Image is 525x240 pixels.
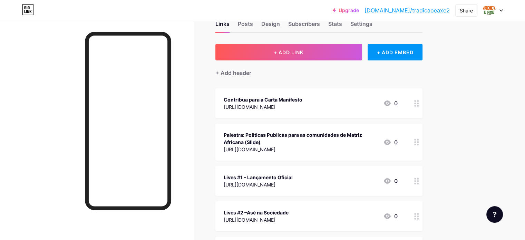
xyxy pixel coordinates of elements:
div: + ADD EMBED [368,44,422,60]
div: [URL][DOMAIN_NAME] [224,103,302,111]
div: Lives #1 – Lançamento Oficial [224,174,293,181]
div: Share [460,7,473,14]
a: Upgrade [333,8,359,13]
div: [URL][DOMAIN_NAME] [224,146,378,153]
a: [DOMAIN_NAME]/tradicaoeaxe2 [364,6,450,15]
div: [URL][DOMAIN_NAME] [224,216,289,223]
div: Design [261,20,280,32]
div: Stats [328,20,342,32]
div: 0 [383,212,398,220]
div: + Add header [215,69,251,77]
div: Lives #2 –Asè na Sociedade [224,209,289,216]
div: Links [215,20,230,32]
span: + ADD LINK [274,49,303,55]
div: 0 [383,177,398,185]
div: Contribua para a Carta Manifesto [224,96,302,103]
div: Settings [350,20,372,32]
div: 0 [383,99,398,107]
div: Palestra: Politicas Publicas para as comunidades de Matriz Africana (Slide) [224,131,378,146]
div: [URL][DOMAIN_NAME] [224,181,293,188]
img: tradicaoeaxe2 [483,4,496,17]
button: + ADD LINK [215,44,362,60]
div: Subscribers [288,20,320,32]
div: Posts [238,20,253,32]
div: 0 [383,138,398,146]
